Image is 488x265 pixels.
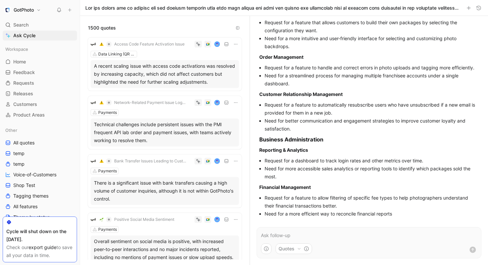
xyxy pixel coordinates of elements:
strong: Order Management [259,54,303,60]
div: Cycle will shut down on the [DATE]. [6,227,73,243]
h1: GotPhoto [14,7,34,13]
div: A recent scaling issue with access code activations was resolved by increasing capacity, which di... [94,62,236,86]
li: Need for a more intuitive and user-friendly interface for selecting and customizing photo backdrops. [265,35,479,50]
div: Technical challenges include persistent issues with the PMI frequent API lab order and payment is... [94,121,236,144]
img: logo [91,42,96,47]
div: Payments [98,226,117,233]
a: Product Areas [3,110,77,120]
li: Need for a streamlined process for managing multiple franchisee accounts under a single dashboard. [265,72,479,88]
span: Other [5,127,17,133]
a: temp [3,159,77,169]
a: temp [3,148,77,158]
button: GotPhotoGotPhoto [3,5,42,15]
a: Tagging themes [3,191,77,201]
div: Payments [98,168,117,174]
span: Feedback [13,69,35,76]
span: Requests [13,80,34,86]
span: Positive Social Media Sentiment [114,217,174,222]
span: All quotes [13,139,35,146]
li: Request for a feature that allows customers to build their own packages by selecting the configur... [265,19,479,35]
span: Voice-of-Customers [13,171,56,178]
li: Request for a feature to handle and correct errors in photo uploads and tagging more efficiently. [265,64,479,72]
strong: Reporting & Analytics [259,147,308,153]
a: Voice-of-Customers [3,170,77,180]
a: All quotes [3,138,77,148]
li: Need for a more efficient way to reconcile financial reports [265,210,479,218]
div: Other [3,125,77,135]
h1: Lor ips dolors ame co adipisc eli sed doeiusm temporin utla etdo magn aliqua eni admi ven quisno ... [85,5,461,11]
span: All features [13,203,38,210]
img: avatar [215,159,219,163]
img: 🌱 [100,218,104,221]
span: Customers [13,101,37,108]
h3: Business Administration [259,135,479,143]
a: Requests [3,78,77,88]
img: GotPhoto [4,7,11,13]
button: ⚠️Network-Related Payment Issue Logging [97,99,189,107]
a: Feedback [3,67,77,77]
div: Check our to save all your data in time. [6,243,73,259]
a: Shop Test [3,180,77,190]
li: Need for better communication and engagement strategies to improve customer loyalty and satisfact... [265,117,479,133]
img: avatar [215,101,219,105]
img: ⚠️ [100,159,104,163]
span: 1500 quotes [88,24,116,32]
span: Access Code Feature Activation Issue [114,42,185,47]
span: Network-Related Payment Issue Logging [114,100,186,105]
span: Workspace [5,46,28,52]
li: Need for more accessible sales analytics or reporting tools to identify which packages sold the m... [265,165,479,181]
div: Overall sentiment on social media is positive, with increased peer-to-peer interactions and no ma... [94,237,236,261]
span: Theme by status [13,214,50,221]
li: Request for a feature to automatically resubscribe users who have unsubscribed if a new email is ... [265,101,479,117]
span: Bank Transfer Issues Leading to Customer Inquiries [114,158,186,164]
strong: Customer Relationship Management [259,91,343,97]
span: Search [13,21,29,29]
li: Request for a dashboard to track login rates and other metrics over time. [265,157,479,165]
a: Releases [3,89,77,99]
img: avatar [215,218,219,222]
button: ⚠️Bank Transfer Issues Leading to Customer Inquiries [97,157,189,165]
span: temp [13,161,25,167]
div: There is a significant issue with bank transfers causing a high volume of customer inquiries, alt... [94,179,236,203]
button: ⚠️Access Code Feature Activation Issue [97,40,187,48]
span: Ask Cycle [13,32,36,40]
img: logo [91,100,96,105]
a: Ask Cycle [3,31,77,41]
button: 🌱Positive Social Media Sentiment [97,216,177,223]
span: Releases [13,90,33,97]
a: Customers [3,99,77,109]
a: Home [3,57,77,67]
a: Theme by status [3,212,77,222]
span: temp [13,150,25,157]
li: Request for a feature to allow filtering of specific fee types to help photographers understand t... [265,194,479,210]
img: logo [91,217,96,222]
a: export guide [29,244,56,250]
strong: Financial Management [259,184,311,190]
img: logo [91,158,96,164]
div: Workspace [3,44,77,54]
span: Product Areas [13,112,45,118]
img: avatar [215,42,219,46]
span: Shop Test [13,182,35,189]
div: Payments [98,109,117,116]
img: ⚠️ [100,42,104,46]
a: All features [3,202,77,212]
button: Quotes [276,243,312,254]
div: Search [3,20,77,30]
img: ⚠️ [100,101,104,105]
div: Data Linking (QR & Access Codes) [98,51,135,57]
span: Home [13,58,26,65]
span: Tagging themes [13,193,48,199]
